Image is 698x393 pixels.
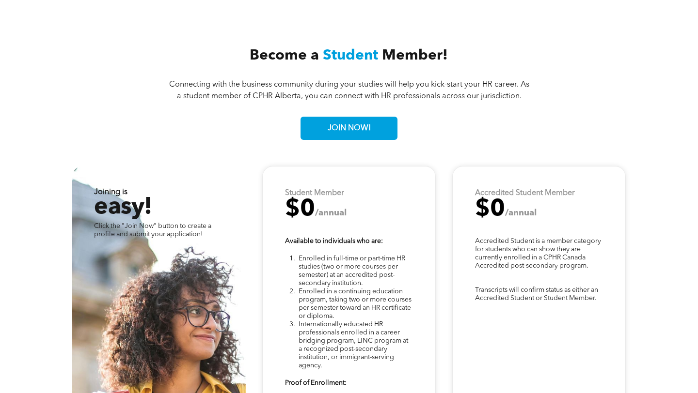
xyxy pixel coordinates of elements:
[323,48,378,63] span: Student
[382,48,448,63] span: Member!
[250,48,319,63] span: Become a
[285,238,383,244] strong: Available to individuals who are:
[475,198,505,221] span: $0
[505,209,537,217] span: /annual
[315,209,347,217] span: /annual
[285,189,344,197] strong: Student Member
[301,117,397,140] a: JOIN NOW!
[94,188,127,196] strong: Joining is
[475,189,575,197] strong: Accredited Student Member
[299,321,408,369] span: Internationally educated HR professionals enrolled in a career bridging program, LINC program at ...
[94,223,211,238] span: Click the "Join Now" button to create a profile and submit your application!
[285,379,347,386] strong: Proof of Enrollment:
[299,255,405,287] span: Enrolled in full-time or part-time HR studies (two or more courses per semester) at an accredited...
[94,196,151,219] span: easy!
[169,81,529,100] span: Connecting with the business community during your studies will help you kick-start your HR caree...
[285,198,315,221] span: $0
[475,287,598,302] span: Transcripts will confirm status as either an Accredited Student or Student Member.
[324,119,374,138] span: JOIN NOW!
[475,238,601,269] span: Accredited Student is a member category for students who can show they are currently enrolled in ...
[299,288,412,319] span: Enrolled in a continuing education program, taking two or more courses per semester toward an HR ...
